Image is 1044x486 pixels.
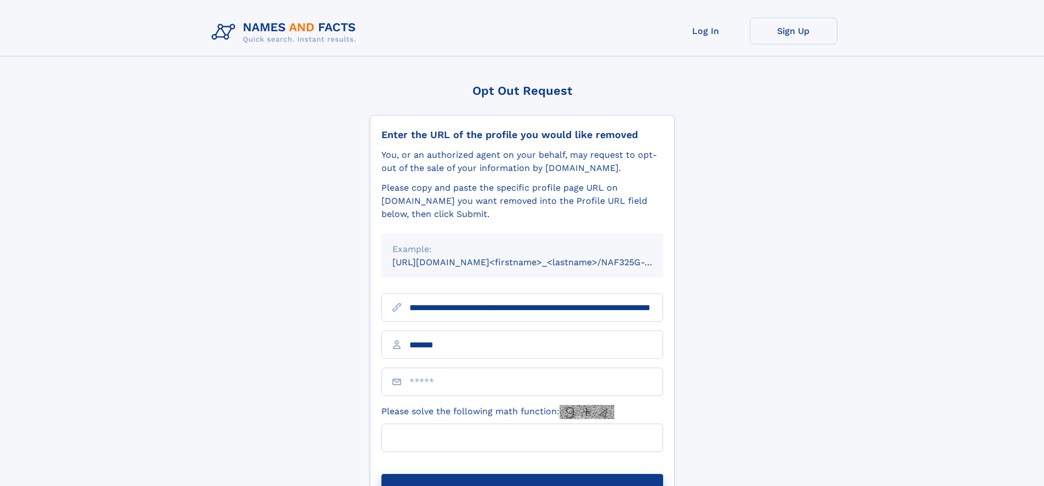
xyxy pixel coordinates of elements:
a: Log In [662,18,750,44]
img: Logo Names and Facts [207,18,365,47]
a: Sign Up [750,18,837,44]
label: Please solve the following math function: [381,405,614,419]
div: Opt Out Request [370,84,675,98]
small: [URL][DOMAIN_NAME]<firstname>_<lastname>/NAF325G-xxxxxxxx [392,257,684,267]
div: Example: [392,243,652,256]
div: You, or an authorized agent on your behalf, may request to opt-out of the sale of your informatio... [381,148,663,175]
div: Please copy and paste the specific profile page URL on [DOMAIN_NAME] you want removed into the Pr... [381,181,663,221]
div: Enter the URL of the profile you would like removed [381,129,663,141]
